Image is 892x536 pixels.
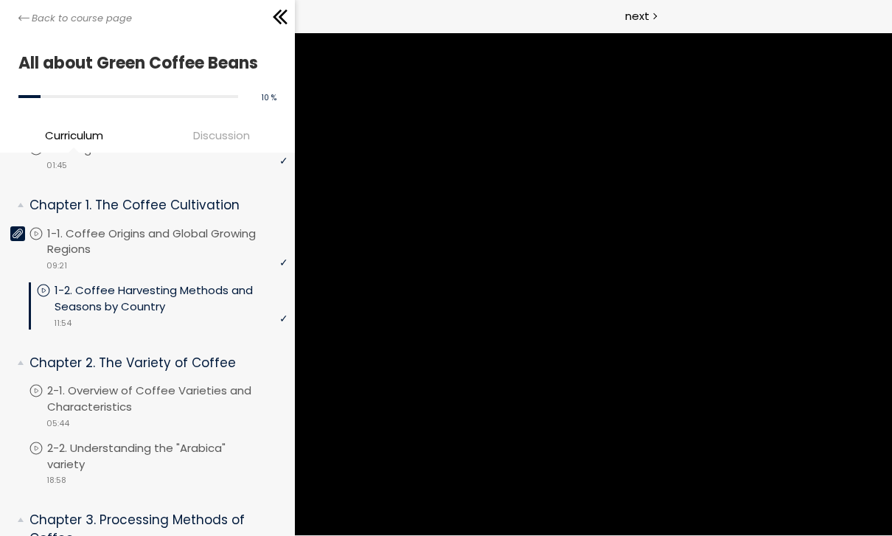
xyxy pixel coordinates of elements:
span: Discussion [151,127,291,144]
p: 1-1. Coffee Origins and Global Growing Regions [47,226,288,258]
p: 1-2. Coffee Harvesting Methods and Seasons by Country [55,282,288,315]
p: 2-1. Overview of Coffee Varieties and Characteristics [47,383,288,415]
p: Chapter 1. The Coffee Cultivation [29,196,276,215]
span: 11:54 [54,317,72,330]
span: Curriculum [45,127,103,144]
span: 09:21 [46,260,67,272]
a: Back to course page [18,11,132,26]
p: Chapter 2. The Variety of Coffee [29,354,276,372]
span: 01:45 [46,159,67,172]
span: next [625,7,649,24]
span: 05:44 [46,417,69,430]
span: Back to course page [32,11,132,26]
span: 10 % [262,92,276,103]
h1: All about Green Coffee Beans [18,49,269,77]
